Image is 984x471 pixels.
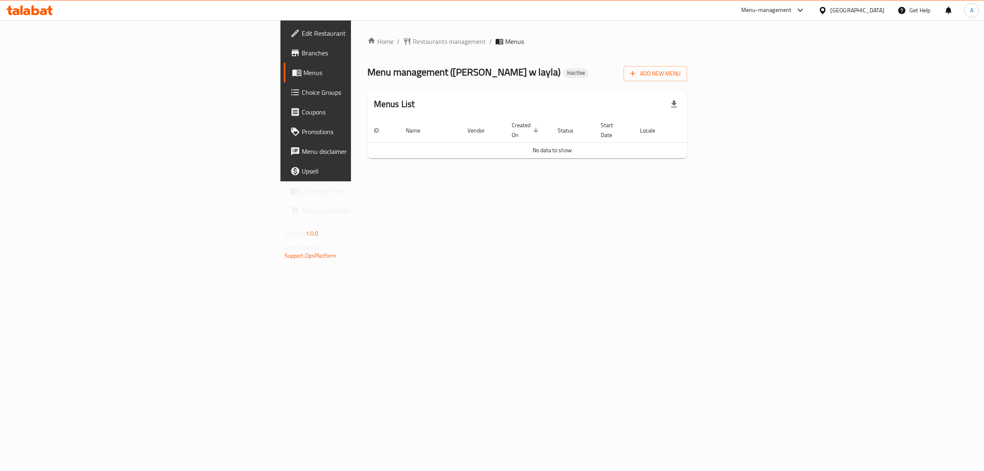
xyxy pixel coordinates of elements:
[564,68,588,78] div: Inactive
[564,69,588,76] span: Inactive
[284,181,445,201] a: Coverage Report
[413,37,486,46] span: Restaurants management
[284,161,445,181] a: Upsell
[302,166,438,176] span: Upsell
[640,126,666,135] span: Locale
[676,118,737,143] th: Actions
[284,142,445,161] a: Menu disclaimer
[285,228,305,239] span: Version:
[302,186,438,196] span: Coverage Report
[512,120,541,140] span: Created On
[505,37,524,46] span: Menus
[302,146,438,156] span: Menu disclaimer
[302,127,438,137] span: Promotions
[284,43,445,63] a: Branches
[374,98,415,110] h2: Menus List
[533,145,572,155] span: No data to show
[374,126,389,135] span: ID
[284,63,445,82] a: Menus
[285,250,337,261] a: Support.OpsPlatform
[467,126,495,135] span: Vendor
[306,228,319,239] span: 1.0.0
[284,23,445,43] a: Edit Restaurant
[284,82,445,102] a: Choice Groups
[624,66,687,81] button: Add New Menu
[302,206,438,215] span: Grocery Checklist
[303,68,438,78] span: Menus
[558,126,584,135] span: Status
[970,6,973,15] span: A
[367,63,560,81] span: Menu management ( [PERSON_NAME] w layla )
[302,28,438,38] span: Edit Restaurant
[285,242,322,253] span: Get support on:
[601,120,624,140] span: Start Date
[367,37,688,46] nav: breadcrumb
[664,94,684,114] div: Export file
[367,118,737,158] table: enhanced table
[302,87,438,97] span: Choice Groups
[284,201,445,220] a: Grocery Checklist
[284,102,445,122] a: Coupons
[406,126,431,135] span: Name
[830,6,884,15] div: [GEOGRAPHIC_DATA]
[741,5,792,15] div: Menu-management
[489,37,492,46] li: /
[630,69,681,79] span: Add New Menu
[284,122,445,142] a: Promotions
[302,107,438,117] span: Coupons
[302,48,438,58] span: Branches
